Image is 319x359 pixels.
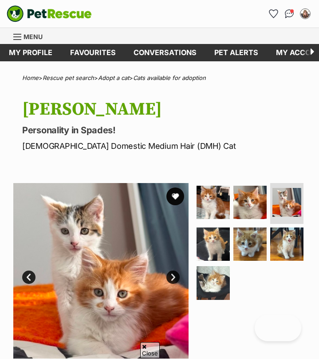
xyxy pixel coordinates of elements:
[133,74,206,81] a: Cats available for adoption
[205,44,267,61] a: Pet alerts
[166,271,180,284] a: Next
[61,44,125,61] a: Favourites
[285,9,294,18] img: chat-41dd97257d64d25036548639549fe6c8038ab92f7586957e7f3b1b290dea8141.svg
[22,99,306,120] h1: [PERSON_NAME]
[166,187,184,205] button: favourite
[233,227,267,261] img: Photo of Abel
[140,342,160,358] span: Close
[233,186,267,219] img: Photo of Abel
[7,5,92,22] img: logo-cat-932fe2b9b8326f06289b0f2fb663e598f794de774fb13d1741a6617ecf9a85b4.svg
[43,74,94,81] a: Rescue pet search
[197,186,230,219] img: Photo of Abel
[266,7,280,21] a: Favourites
[22,124,306,136] p: Personality in Spades!
[24,33,43,40] span: Menu
[13,183,189,359] img: Photo of Abel
[255,315,301,341] iframe: Help Scout Beacon - Open
[22,140,306,152] p: [DEMOGRAPHIC_DATA] Domestic Medium Hair (DMH) Cat
[270,227,303,261] img: Photo of Abel
[7,5,92,22] a: PetRescue
[266,7,312,21] ul: Account quick links
[98,74,129,81] a: Adopt a cat
[197,227,230,261] img: Photo of Abel
[22,74,39,81] a: Home
[298,7,312,21] button: My account
[301,9,310,18] img: Juliet Ramsey profile pic
[22,271,35,284] a: Prev
[13,28,49,44] a: Menu
[125,44,205,61] a: conversations
[197,266,230,299] img: Photo of Abel
[272,188,301,217] img: Photo of Abel
[282,7,296,21] a: Conversations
